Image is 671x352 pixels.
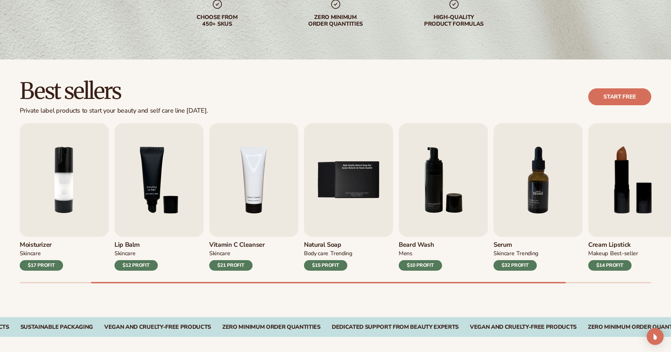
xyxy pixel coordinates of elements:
[493,241,538,249] h3: Serum
[610,250,638,257] div: BEST-SELLER
[20,324,93,331] div: SUSTAINABLE PACKAGING
[409,14,499,27] div: High-quality product formulas
[332,324,459,331] div: DEDICATED SUPPORT FROM BEAUTY EXPERTS
[209,123,298,271] a: 4 / 9
[114,260,158,271] div: $12 PROFIT
[20,79,208,103] h2: Best sellers
[588,241,638,249] h3: Cream Lipstick
[647,328,664,345] div: Open Intercom Messenger
[304,250,328,257] div: BODY Care
[20,250,41,257] div: SKINCARE
[493,123,583,271] a: 7 / 9
[291,14,381,27] div: Zero minimum order quantities
[209,260,253,271] div: $21 PROFIT
[114,250,135,257] div: SKINCARE
[330,250,352,257] div: TRENDING
[399,260,442,271] div: $10 PROFIT
[588,88,651,105] a: Start free
[470,324,577,331] div: Vegan and Cruelty-Free Products
[399,123,488,271] a: 6 / 9
[588,250,608,257] div: MAKEUP
[304,241,352,249] h3: Natural Soap
[20,123,109,271] a: 2 / 9
[588,260,632,271] div: $14 PROFIT
[114,241,158,249] h3: Lip Balm
[304,260,347,271] div: $15 PROFIT
[20,260,63,271] div: $17 PROFIT
[399,241,442,249] h3: Beard Wash
[20,241,63,249] h3: Moisturizer
[493,260,537,271] div: $32 PROFIT
[493,123,583,237] img: Shopify Image 11
[399,250,412,257] div: mens
[172,14,262,27] div: Choose from 450+ Skus
[209,241,265,249] h3: Vitamin C Cleanser
[304,123,393,271] a: 5 / 9
[20,107,208,115] div: Private label products to start your beauty and self care line [DATE].
[493,250,514,257] div: SKINCARE
[114,123,204,271] a: 3 / 9
[104,324,211,331] div: VEGAN AND CRUELTY-FREE PRODUCTS
[516,250,538,257] div: TRENDING
[222,324,321,331] div: ZERO MINIMUM ORDER QUANTITIES
[209,250,230,257] div: Skincare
